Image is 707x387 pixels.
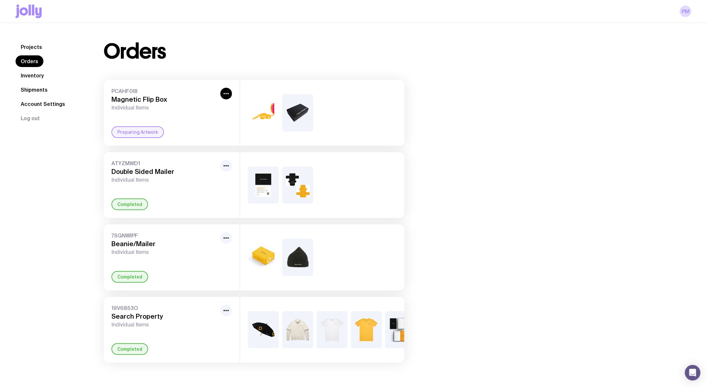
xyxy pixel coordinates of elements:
span: 7SGNWIPF [111,232,218,239]
span: ATYZMWD1 [111,160,218,166]
a: Inventory [16,70,49,81]
span: Individual Items [111,105,218,111]
div: Completed [111,343,148,355]
span: PCAHF0I8 [111,88,218,94]
a: Orders [16,55,43,67]
button: Log out [16,112,45,124]
h3: Beanie/Mailer [111,240,218,248]
div: Completed [111,199,148,210]
h1: Orders [104,41,166,62]
a: Account Settings [16,98,70,110]
div: Open Intercom Messenger [685,365,701,381]
a: PM [680,6,691,17]
span: Individual Items [111,177,218,183]
div: Preparing Artwork [111,126,164,138]
span: 19V6853O [111,305,218,311]
h3: Search Property [111,313,218,320]
a: Shipments [16,84,53,96]
h3: Magnetic Flip Box [111,96,218,103]
a: Projects [16,41,47,53]
span: Individual Items [111,322,218,328]
h3: Double Sided Mailer [111,168,218,176]
span: Individual Items [111,249,218,256]
div: Completed [111,271,148,283]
